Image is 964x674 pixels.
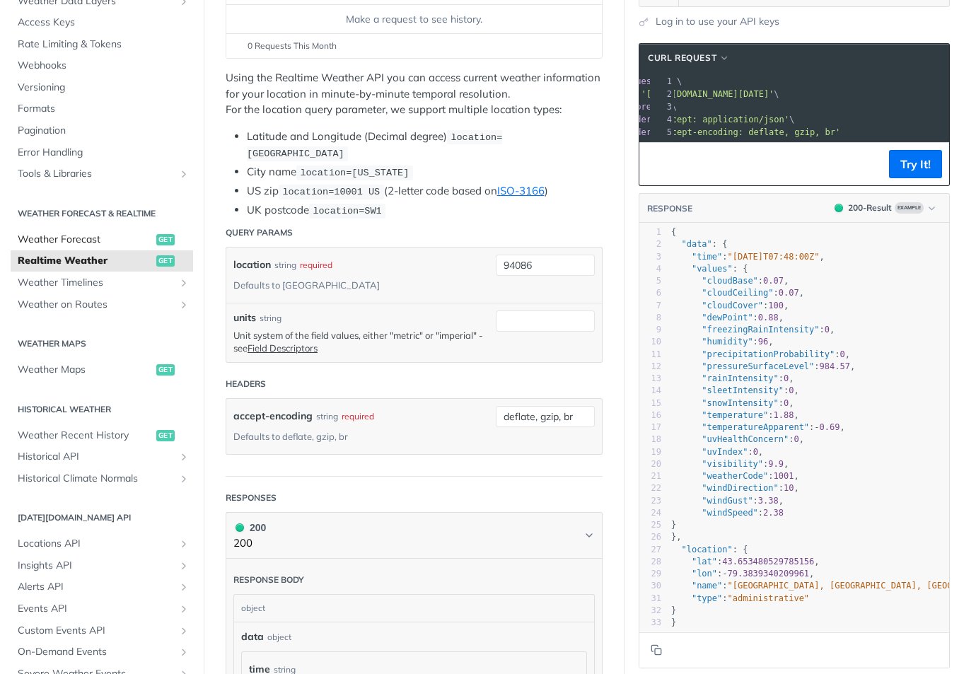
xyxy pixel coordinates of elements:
[11,403,193,416] h2: Historical Weather
[702,337,753,347] span: "humidity"
[11,163,193,185] a: Tools & LibrariesShow subpages for Tools & Libraries
[722,557,814,566] span: 43.653480529785156
[758,313,779,323] span: 0.88
[156,234,175,245] span: get
[702,385,784,395] span: "sleetIntensity"
[671,398,794,408] span: : ,
[671,508,784,518] span: :
[671,239,728,249] span: : {
[226,378,266,390] div: Headers
[18,254,153,268] span: Realtime Weather
[702,349,835,359] span: "precipitationProbability"
[18,602,175,616] span: Events API
[226,226,293,239] div: Query Params
[671,301,789,310] span: : ,
[18,450,175,464] span: Historical API
[247,129,603,162] li: Latitude and Longitude (Decimal degree)
[639,385,661,397] div: 14
[178,581,190,593] button: Show subpages for Alerts API
[639,409,661,422] div: 16
[671,288,804,298] span: : ,
[671,447,763,457] span: : ,
[646,639,666,661] button: Copy to clipboard
[300,255,332,275] div: required
[639,373,661,385] div: 13
[728,593,810,603] span: "administrative"
[671,471,799,481] span: : ,
[156,364,175,376] span: get
[11,272,193,294] a: Weather TimelinesShow subpages for Weather Timelines
[671,557,820,566] span: : ,
[18,559,175,573] span: Insights API
[18,146,190,160] span: Error Handling
[11,250,193,272] a: Realtime Weatherget
[671,520,676,530] span: }
[779,288,799,298] span: 0.07
[692,557,717,566] span: "lat"
[11,446,193,467] a: Historical APIShow subpages for Historical API
[178,451,190,463] button: Show subpages for Historical API
[639,300,661,312] div: 7
[643,51,735,65] button: cURL Request
[784,373,789,383] span: 0
[671,252,825,262] span: : ,
[282,187,380,197] span: location=10001 US
[639,519,661,531] div: 25
[702,434,789,444] span: "uvHealthConcern"
[233,535,266,552] p: 200
[656,14,779,29] a: Log in to use your API keys
[702,373,778,383] span: "rainIntensity"
[639,556,661,568] div: 28
[835,204,843,212] span: 200
[267,631,291,644] div: object
[648,52,716,64] span: cURL Request
[300,168,409,178] span: location=[US_STATE]
[247,183,603,199] li: US zip (2-letter code based on )
[11,294,193,315] a: Weather on RoutesShow subpages for Weather on Routes
[728,569,810,579] span: 79.3839340209961
[236,523,244,532] span: 200
[585,115,794,124] span: \
[18,102,190,116] span: Formats
[763,276,784,286] span: 0.07
[848,202,892,214] div: 200 - Result
[11,359,193,380] a: Weather Mapsget
[671,569,814,579] span: : ,
[656,115,789,124] span: 'accept: application/json'
[11,142,193,163] a: Error Handling
[247,202,603,219] li: UK postcode
[156,430,175,441] span: get
[583,530,595,541] svg: Chevron
[233,255,271,275] label: location
[18,298,175,312] span: Weather on Routes
[18,537,175,551] span: Locations API
[702,459,763,469] span: "visibility"
[178,560,190,571] button: Show subpages for Insights API
[178,625,190,637] button: Show subpages for Custom Events API
[11,98,193,120] a: Formats
[671,532,682,542] span: },
[639,361,661,373] div: 12
[758,496,779,506] span: 3.38
[18,429,153,443] span: Weather Recent History
[702,361,814,371] span: "pressureSurfaceLevel"
[18,37,190,52] span: Rate Limiting & Tokens
[639,349,661,361] div: 11
[639,531,661,543] div: 26
[11,576,193,598] a: Alerts APIShow subpages for Alerts API
[825,325,830,335] span: 0
[702,483,778,493] span: "windDirection"
[11,511,193,524] h2: [DATE][DOMAIN_NAME] API
[671,325,835,335] span: : ,
[671,459,789,469] span: : ,
[18,645,175,659] span: On-Demand Events
[233,426,348,447] div: Defaults to deflate, gzip, br
[702,301,763,310] span: "cloudCover"
[639,434,661,446] div: 18
[274,255,296,275] div: string
[178,277,190,289] button: Show subpages for Weather Timelines
[650,126,674,139] div: 5
[260,312,281,325] div: string
[156,255,175,267] span: get
[233,520,266,535] div: 200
